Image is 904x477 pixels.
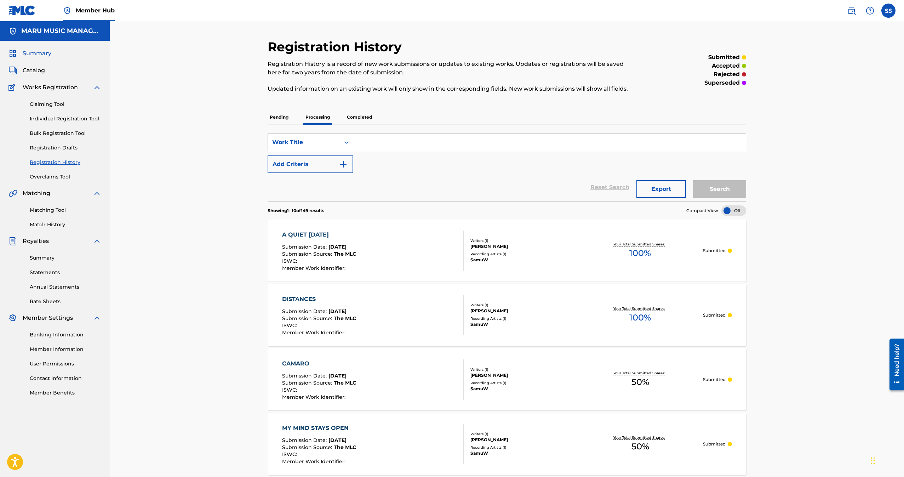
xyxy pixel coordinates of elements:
[30,159,101,166] a: Registration History
[470,445,577,450] div: Recording Artists ( 1 )
[613,306,667,311] p: Your Total Submitted Shares:
[282,308,328,314] span: Submission Date :
[703,441,726,447] p: Submitted
[8,83,18,92] img: Works Registration
[76,6,115,15] span: Member Hub
[282,394,347,400] span: Member Work Identifier :
[268,220,746,282] a: A QUIET [DATE]Submission Date:[DATE]Submission Source:The MLCISWC:Member Work Identifier:Writers ...
[63,6,71,15] img: Top Rightsholder
[282,373,328,379] span: Submission Date :
[30,144,101,152] a: Registration Drafts
[30,298,101,305] a: Rate Sheets
[328,437,347,443] span: [DATE]
[847,6,856,15] img: search
[282,329,347,336] span: Member Work Identifier :
[8,66,17,75] img: Catalog
[881,4,896,18] div: User Menu
[30,269,101,276] a: Statements
[8,189,17,198] img: Matching
[704,79,740,87] p: superseded
[470,251,577,257] div: Recording Artists ( 1 )
[339,160,348,169] img: 9d2ae6d4665cec9f34b9.svg
[8,49,17,58] img: Summary
[328,373,347,379] span: [DATE]
[30,331,101,339] a: Banking Information
[282,458,347,465] span: Member Work Identifier :
[30,130,101,137] a: Bulk Registration Tool
[8,66,45,75] a: CatalogCatalog
[282,359,356,368] div: CAMARO
[334,380,356,386] span: The MLC
[282,251,334,257] span: Submission Source :
[470,302,577,308] div: Writers ( 1 )
[268,155,353,173] button: Add Criteria
[30,283,101,291] a: Annual Statements
[8,27,17,35] img: Accounts
[30,389,101,397] a: Member Benefits
[21,27,101,35] h5: MARU MUSIC MANAGEMENT
[470,243,577,250] div: [PERSON_NAME]
[871,450,875,471] div: Drag
[30,115,101,123] a: Individual Registration Tool
[8,5,36,16] img: MLC Logo
[470,367,577,372] div: Writers ( 1 )
[470,372,577,379] div: [PERSON_NAME]
[470,308,577,314] div: [PERSON_NAME]
[613,435,667,440] p: Your Total Submitted Shares:
[282,231,356,239] div: A QUIET [DATE]
[30,206,101,214] a: Matching Tool
[470,316,577,321] div: Recording Artists ( 1 )
[863,4,877,18] div: Help
[636,180,686,198] button: Export
[268,85,636,93] p: Updated information on an existing work will only show in the corresponding fields. New work subm...
[686,208,718,214] span: Compact View
[703,312,726,318] p: Submitted
[631,376,649,388] span: 50 %
[714,70,740,79] p: rejected
[30,254,101,262] a: Summary
[268,284,746,346] a: DISTANCESSubmission Date:[DATE]Submission Source:The MLCISWC:Member Work Identifier:Writers (1)[P...
[470,386,577,392] div: SamuW
[8,237,17,245] img: Royalties
[470,450,577,456] div: SamuW
[629,247,651,260] span: 100 %
[93,314,101,322] img: expand
[30,346,101,353] a: Member Information
[703,248,726,254] p: Submitted
[470,431,577,437] div: Writers ( 1 )
[282,322,299,329] span: ISWC :
[23,83,78,92] span: Works Registration
[334,315,356,322] span: The MLC
[8,314,17,322] img: Member Settings
[866,6,874,15] img: help
[303,110,332,125] p: Processing
[23,66,45,75] span: Catalog
[268,348,746,410] a: CAMAROSubmission Date:[DATE]Submission Source:The MLCISWC:Member Work Identifier:Writers (1)[PERS...
[470,238,577,243] div: Writers ( 1 )
[282,244,328,250] span: Submission Date :
[30,221,101,228] a: Match History
[268,110,291,125] p: Pending
[334,251,356,257] span: The MLC
[328,244,347,250] span: [DATE]
[93,189,101,198] img: expand
[272,138,336,147] div: Work Title
[470,321,577,328] div: SamuW
[470,380,577,386] div: Recording Artists ( 1 )
[268,413,746,475] a: MY MIND STAYS OPENSubmission Date:[DATE]Submission Source:The MLCISWC:Member Work Identifier:Writ...
[334,444,356,450] span: The MLC
[8,49,51,58] a: SummarySummary
[23,49,51,58] span: Summary
[345,110,374,125] p: Completed
[282,295,356,303] div: DISTANCES
[282,265,347,271] span: Member Work Identifier :
[30,173,101,181] a: Overclaims Tool
[30,360,101,368] a: User Permissions
[470,257,577,263] div: SamuW
[282,451,299,458] span: ISWC :
[268,39,405,55] h2: Registration History
[268,134,746,201] form: Search Form
[282,424,356,432] div: MY MIND STAYS OPEN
